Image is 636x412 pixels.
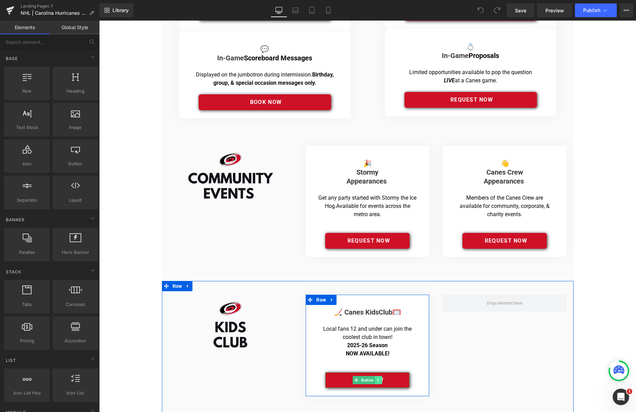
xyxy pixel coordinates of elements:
[219,304,317,321] p: Local fans 12 and under can join the coolest club in town!
[217,138,319,147] h4: 🎉
[293,287,302,296] strong: 🥅
[247,156,287,165] strong: Appearances
[305,71,438,87] a: Request Now
[583,8,600,13] span: Publish
[247,330,290,336] strong: NOW AVAILABLE!
[226,212,310,228] a: Request NOw
[237,182,311,197] span: Available for events across the metro area.
[235,287,280,296] span: 🏒 Canes Kids
[298,48,445,64] p: Limited opportunities available to pop the question at a Canes game.
[6,124,48,131] span: Text Block
[6,249,48,256] span: Parallax
[99,74,232,90] a: Book Now
[219,173,317,198] p: Get any party started with Stormy the Ice Hog.
[99,3,133,17] a: New Library
[297,22,446,31] h4: 💍
[93,50,239,67] p: Displayed on the jumbotron during intermission.
[6,197,48,204] span: Separator
[55,87,96,95] span: Heading
[248,321,288,328] strong: 2025-26 Season
[55,249,96,256] span: Hero Banner
[355,138,456,147] h4: 👋
[261,355,276,364] span: Button
[320,3,337,17] a: Mobile
[271,3,287,17] a: Desktop
[55,389,96,397] span: Icon List
[575,3,617,17] button: Publish
[257,148,279,156] font: Stormy
[6,87,48,95] span: Row
[474,3,487,17] button: Undo
[6,160,48,167] span: Icon
[55,124,96,131] span: Image
[345,57,356,63] i: LIVE
[297,31,446,39] h4: Proposals
[228,274,237,284] a: Expand / Collapse
[490,3,504,17] button: Redo
[627,389,632,394] span: 1
[537,3,572,17] a: Preview
[5,216,25,223] span: Banner
[280,287,293,296] strong: Club
[356,173,455,198] p: Members of the Canes Crew are available for community, corporate, & charity events.
[21,10,86,16] span: NHL | Carolina Hurricanes | Stormy
[545,7,564,14] span: Preview
[55,337,96,344] span: Accordion
[276,355,283,364] a: Expand / Collapse
[248,217,291,223] span: Request NOw
[55,160,96,167] span: Button
[215,274,228,284] span: Row
[72,260,85,271] span: Row
[6,301,48,308] span: Tabs
[151,78,182,85] span: Book Now
[343,31,369,39] font: In-Game
[118,33,145,42] font: In-Game
[91,24,240,33] h4: 💬
[351,76,394,82] span: Request Now
[5,269,22,275] span: Stack
[55,197,96,204] span: Liquid
[304,3,320,17] a: Tablet
[287,3,304,17] a: Laptop
[385,156,425,165] strong: Appearances
[6,337,48,344] span: Pricing
[84,260,93,271] a: Expand / Collapse
[5,55,19,62] span: Base
[386,217,428,223] span: Request NOw
[55,301,96,308] span: Carousel
[21,3,99,9] a: Landing Pages
[113,7,129,13] span: Library
[5,357,17,364] span: List
[515,7,526,14] span: Save
[363,212,448,228] a: Request NOw
[613,389,629,405] iframe: Intercom live chat
[91,33,240,42] h4: Scoreboard Messages
[620,3,633,17] button: More
[50,21,99,34] a: Global Style
[387,148,424,156] font: Canes Crew
[6,389,48,397] span: Icon List Hoz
